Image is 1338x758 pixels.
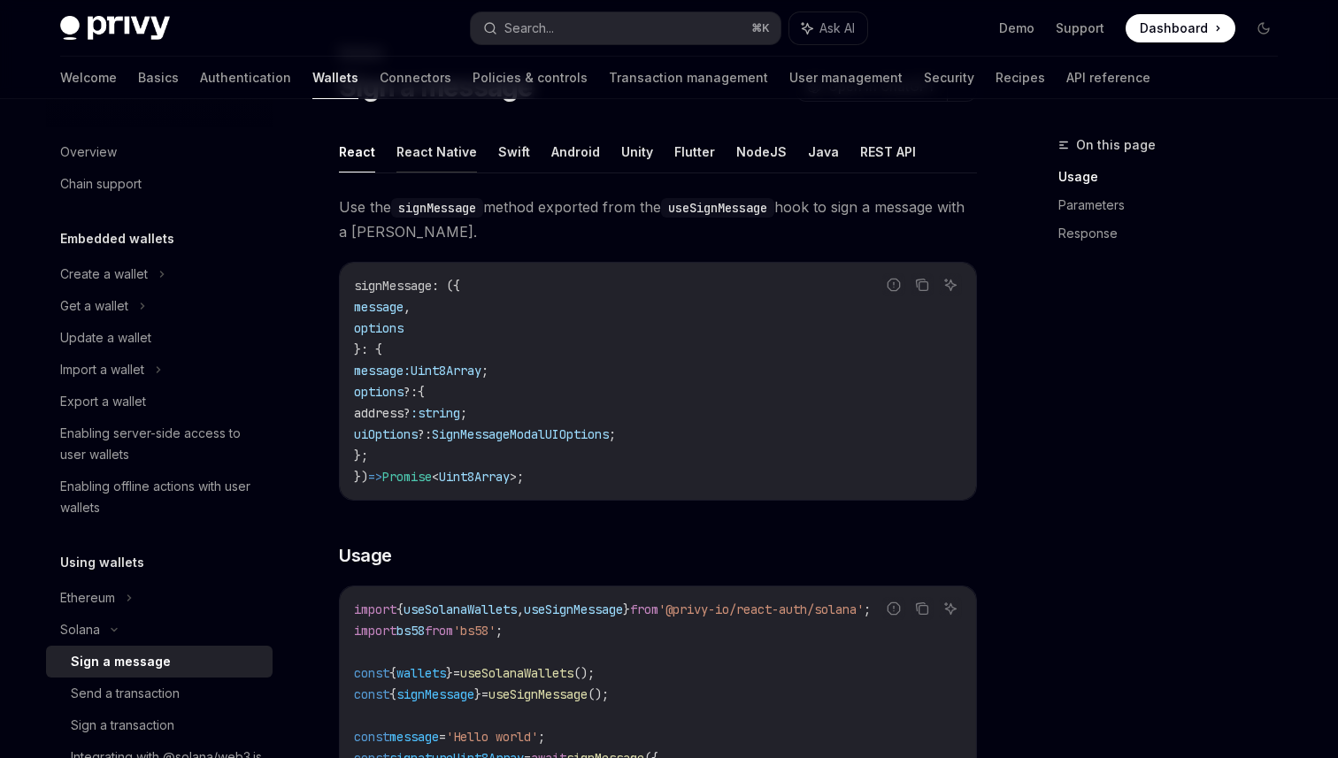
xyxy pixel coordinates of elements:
span: { [389,665,396,681]
a: Sign a message [46,646,273,678]
span: '@privy-io/react-auth/solana' [658,601,864,617]
span: = [439,729,446,745]
span: { [396,601,404,617]
span: SignMessageModalUIOptions [432,426,609,442]
span: < [432,469,439,485]
a: Send a transaction [46,678,273,709]
span: bs58 [396,623,425,639]
span: const [354,686,389,702]
span: }: { [354,341,382,357]
a: Enabling server-side access to user wallets [46,417,273,471]
span: ⌘ K [751,21,770,35]
span: = [481,686,488,702]
div: Update a wallet [60,327,151,348]
div: Chain support [60,173,142,195]
span: import [354,623,396,639]
a: Connectors [380,57,451,99]
span: import [354,601,396,617]
a: Welcome [60,57,117,99]
button: React Native [396,131,477,172]
a: API reference [1066,57,1150,99]
img: dark logo [60,16,170,41]
button: Ask AI [939,597,962,620]
span: useSignMessage [524,601,623,617]
span: 'Hello world' [446,729,538,745]
div: Send a transaction [71,683,180,704]
span: from [425,623,453,639]
button: Copy the contents from the code block [911,597,934,620]
span: { [418,384,425,400]
span: => [368,469,382,485]
button: Java [808,131,839,172]
button: Ask AI [789,12,867,44]
div: Enabling offline actions with user wallets [60,476,262,518]
span: uiOptions [354,426,418,442]
button: Search...⌘K [471,12,780,44]
a: Support [1056,19,1104,37]
h5: Embedded wallets [60,228,174,249]
div: Get a wallet [60,295,128,317]
span: ?: [418,426,432,442]
button: REST API [860,131,916,172]
button: React [339,131,375,172]
button: Report incorrect code [882,273,905,296]
button: Copy the contents from the code block [911,273,934,296]
span: wallets [396,665,446,681]
a: Demo [999,19,1034,37]
span: useSignMessage [488,686,588,702]
a: Basics [138,57,179,99]
span: from [630,601,658,617]
span: ?: [404,384,418,400]
span: }) [354,469,368,485]
span: } [474,686,481,702]
a: Dashboard [1126,14,1235,42]
div: Ethereum [60,587,115,609]
button: Unity [621,131,653,172]
span: Uint8Array [411,363,481,379]
button: Toggle dark mode [1250,14,1278,42]
span: message: [354,363,411,379]
span: const [354,665,389,681]
a: Overview [46,136,273,168]
button: Android [551,131,600,172]
span: Dashboard [1140,19,1208,37]
span: useSolanaWallets [404,601,517,617]
h5: Using wallets [60,552,144,573]
span: } [446,665,453,681]
a: Usage [1058,163,1292,191]
span: message [354,299,404,315]
span: { [389,686,396,702]
div: Enabling server-side access to user wallets [60,423,262,465]
span: ; [538,729,545,745]
div: Import a wallet [60,359,144,380]
span: options [354,320,404,336]
code: useSignMessage [661,198,774,218]
a: Chain support [46,168,273,200]
span: ; [481,363,488,379]
span: Promise [382,469,432,485]
span: }; [354,448,368,463]
a: Transaction management [609,57,768,99]
span: string [418,405,460,421]
a: Wallets [312,57,358,99]
span: Use the method exported from the hook to sign a message with a [PERSON_NAME]. [339,195,977,244]
a: Enabling offline actions with user wallets [46,471,273,524]
div: Sign a message [71,651,171,672]
span: signMessage [354,278,432,294]
a: Update a wallet [46,322,273,354]
button: Ask AI [939,273,962,296]
span: 'bs58' [453,623,496,639]
a: Export a wallet [46,386,273,417]
span: const [354,729,389,745]
a: Authentication [200,57,291,99]
a: Parameters [1058,191,1292,219]
span: signMessage [396,686,474,702]
span: On this page [1076,134,1156,156]
div: Solana [60,619,100,640]
span: } [623,601,630,617]
a: Sign a transaction [46,709,273,741]
code: signMessage [391,198,483,218]
span: ; [609,426,616,442]
button: Flutter [674,131,715,172]
span: : ({ [432,278,460,294]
